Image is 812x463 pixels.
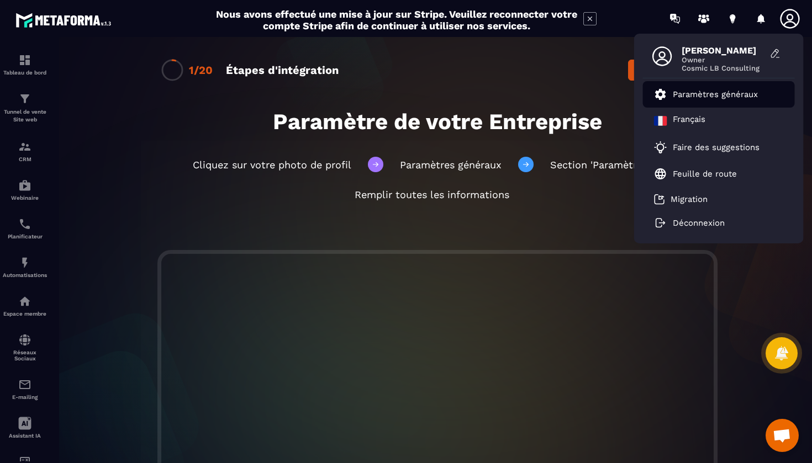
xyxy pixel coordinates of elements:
[3,408,47,447] a: Assistant IA
[3,195,47,201] p: Webinaire
[18,333,31,347] img: social-network
[673,114,705,127] p: Français
[3,394,47,400] p: E-mailing
[3,286,47,325] a: automationsautomationsEspace membre
[682,45,764,56] span: [PERSON_NAME]
[400,159,502,171] span: Paramètres généraux
[226,63,339,77] div: Étapes d'intégration
[3,325,47,370] a: social-networksocial-networkRéseaux Sociaux
[673,89,758,99] p: Paramètres généraux
[3,84,47,132] a: formationformationTunnel de vente Site web
[766,419,799,452] div: Ouvrir le chat
[18,54,31,67] img: formation
[3,248,47,286] a: automationsautomationsAutomatisations
[3,156,47,162] p: CRM
[3,370,47,408] a: emailemailE-mailing
[671,194,708,204] p: Migration
[355,189,509,200] span: Remplir toutes les informations
[654,167,737,180] a: Feuille de route
[3,433,47,439] p: Assistant IA
[654,88,758,101] a: Paramètres généraux
[18,92,31,105] img: formation
[3,349,47,361] p: Réseaux Sociaux
[654,141,770,154] a: Faire des suggestions
[3,311,47,317] p: Espace membre
[189,63,213,77] div: 1/20
[18,295,31,308] img: automations
[3,45,47,84] a: formationformationTableau de bord
[18,378,31,391] img: email
[654,194,708,205] a: Migration
[673,169,737,179] p: Feuille de route
[3,272,47,278] p: Automatisations
[673,142,760,152] p: Faire des suggestions
[3,132,47,171] a: formationformationCRM
[18,140,31,153] img: formation
[193,159,351,171] span: Cliquez sur votre photo de profil
[550,159,650,171] span: Section 'Paramètres'
[215,8,578,31] h2: Nous avons effectué une mise à jour sur Stripe. Veuillez reconnecter votre compte Stripe afin de ...
[18,217,31,231] img: scheduler
[3,171,47,209] a: automationsautomationsWebinaire
[3,233,47,240] p: Planificateur
[3,70,47,76] p: Tableau de bord
[682,64,764,72] span: Cosmic LB Consulting
[3,108,47,124] p: Tunnel de vente Site web
[18,256,31,269] img: automations
[673,218,725,228] p: Déconnexion
[18,179,31,192] img: automations
[15,10,115,30] img: logo
[682,56,764,64] span: Owner
[628,60,714,81] button: Étape suivante
[3,209,47,248] a: schedulerschedulerPlanificateur
[129,109,746,135] h1: Paramètre de votre Entreprise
